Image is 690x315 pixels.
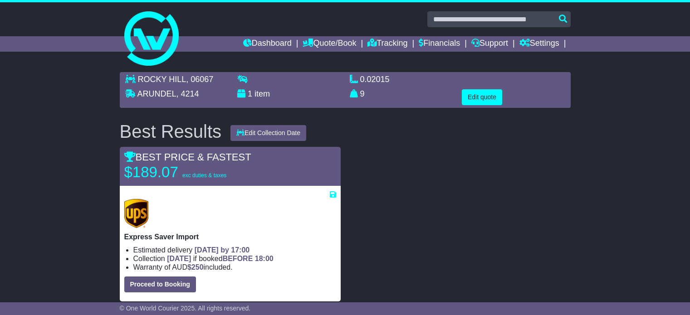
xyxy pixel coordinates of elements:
button: Edit Collection Date [230,125,306,141]
p: Express Saver Import [124,233,336,241]
span: exc duties & taxes [182,172,226,179]
span: , 06067 [186,75,213,84]
span: ARUNDEL [137,89,176,98]
span: 1 [248,89,252,98]
span: [DATE] [167,255,191,262]
li: Collection [133,254,336,263]
span: BEFORE [223,255,253,262]
span: , 4214 [176,89,199,98]
span: $ [187,263,204,271]
span: ROCKY HILL [138,75,186,84]
a: Quote/Book [303,36,356,52]
button: Edit quote [462,89,502,105]
a: Tracking [367,36,407,52]
li: Warranty of AUD included. [133,263,336,271]
img: UPS (new): Express Saver Import [124,199,149,228]
span: if booked [167,255,273,262]
a: Financials [419,36,460,52]
p: $189.07 [124,163,238,181]
span: © One World Courier 2025. All rights reserved. [120,305,251,312]
span: 250 [191,263,204,271]
li: Estimated delivery [133,246,336,254]
a: Dashboard [243,36,292,52]
span: BEST PRICE & FASTEST [124,151,251,163]
span: item [254,89,270,98]
span: 18:00 [255,255,274,262]
div: Best Results [115,121,226,141]
span: 0.02015 [360,75,390,84]
span: [DATE] by 17:00 [195,246,250,254]
span: 9 [360,89,365,98]
a: Settings [519,36,559,52]
button: Proceed to Booking [124,276,196,292]
a: Support [471,36,508,52]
